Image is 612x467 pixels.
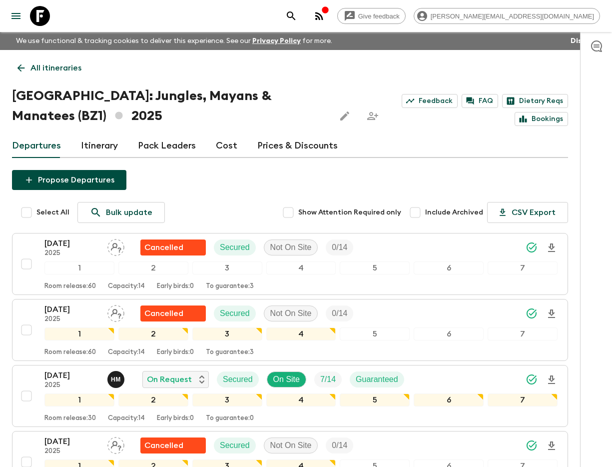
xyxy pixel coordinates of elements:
[252,37,301,44] a: Privacy Policy
[107,440,124,448] span: Assign pack leader
[12,134,61,158] a: Departures
[526,307,538,319] svg: Synced Successfully
[266,393,336,406] div: 4
[414,327,484,340] div: 6
[206,348,254,356] p: To guarantee: 3
[340,261,410,274] div: 5
[320,373,336,385] p: 7 / 14
[118,327,188,340] div: 2
[140,305,206,321] div: Flash Pack cancellation
[281,6,301,26] button: search adventures
[216,134,237,158] a: Cost
[223,373,253,385] p: Secured
[192,393,262,406] div: 3
[270,241,312,253] p: Not On Site
[526,241,538,253] svg: Synced Successfully
[314,371,342,387] div: Trip Fill
[206,414,254,422] p: To guarantee: 0
[425,207,483,217] span: Include Archived
[568,34,600,48] button: Dismiss
[108,348,145,356] p: Capacity: 14
[217,371,259,387] div: Secured
[488,393,558,406] div: 7
[140,437,206,453] div: Flash Pack cancellation
[118,261,188,274] div: 2
[326,437,353,453] div: Trip Fill
[157,282,194,290] p: Early birds: 0
[546,440,558,452] svg: Download Onboarding
[264,305,318,321] div: Not On Site
[44,315,99,323] p: 2025
[12,299,568,361] button: [DATE]2025Assign pack leaderFlash Pack cancellationSecuredNot On SiteTrip Fill1234567Room release...
[107,308,124,316] span: Assign pack leader
[111,375,121,383] p: H M
[44,282,96,290] p: Room release: 60
[488,327,558,340] div: 7
[44,237,99,249] p: [DATE]
[425,12,600,20] span: [PERSON_NAME][EMAIL_ADDRESS][DOMAIN_NAME]
[44,327,114,340] div: 1
[402,94,458,108] a: Feedback
[77,202,165,223] a: Bulk update
[12,170,126,190] button: Propose Departures
[44,447,99,455] p: 2025
[356,373,398,385] p: Guaranteed
[192,261,262,274] div: 3
[30,62,81,74] p: All itineraries
[147,373,192,385] p: On Request
[12,86,327,126] h1: [GEOGRAPHIC_DATA]: Jungles, Mayans & Manatees (BZ1) 2025
[546,308,558,320] svg: Download Onboarding
[488,261,558,274] div: 7
[335,106,355,126] button: Edit this itinerary
[526,373,538,385] svg: Synced Successfully
[192,327,262,340] div: 3
[214,239,256,255] div: Secured
[526,439,538,451] svg: Synced Successfully
[107,374,126,382] span: Hob Medina
[363,106,383,126] span: Share this itinerary
[206,282,254,290] p: To guarantee: 3
[214,305,256,321] div: Secured
[515,112,568,126] a: Bookings
[340,393,410,406] div: 5
[414,261,484,274] div: 6
[266,327,336,340] div: 4
[353,12,405,20] span: Give feedback
[332,307,347,319] p: 0 / 14
[81,134,118,158] a: Itinerary
[414,8,600,24] div: [PERSON_NAME][EMAIL_ADDRESS][DOMAIN_NAME]
[257,134,338,158] a: Prices & Discounts
[462,94,498,108] a: FAQ
[264,239,318,255] div: Not On Site
[220,439,250,451] p: Secured
[44,249,99,257] p: 2025
[326,239,353,255] div: Trip Fill
[214,437,256,453] div: Secured
[487,202,568,223] button: CSV Export
[6,6,26,26] button: menu
[546,242,558,254] svg: Download Onboarding
[157,414,194,422] p: Early birds: 0
[157,348,194,356] p: Early birds: 0
[44,435,99,447] p: [DATE]
[12,58,87,78] a: All itineraries
[270,307,312,319] p: Not On Site
[12,32,336,50] p: We use functional & tracking cookies to deliver this experience. See our for more.
[220,241,250,253] p: Secured
[108,414,145,422] p: Capacity: 14
[108,282,145,290] p: Capacity: 14
[36,207,69,217] span: Select All
[266,261,336,274] div: 4
[273,373,300,385] p: On Site
[140,239,206,255] div: Flash Pack cancellation
[414,393,484,406] div: 6
[44,261,114,274] div: 1
[44,303,99,315] p: [DATE]
[270,439,312,451] p: Not On Site
[144,241,183,253] p: Cancelled
[138,134,196,158] a: Pack Leaders
[12,365,568,427] button: [DATE]2025Hob MedinaOn RequestSecuredOn SiteTrip FillGuaranteed1234567Room release:30Capacity:14E...
[332,439,347,451] p: 0 / 14
[44,381,99,389] p: 2025
[144,307,183,319] p: Cancelled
